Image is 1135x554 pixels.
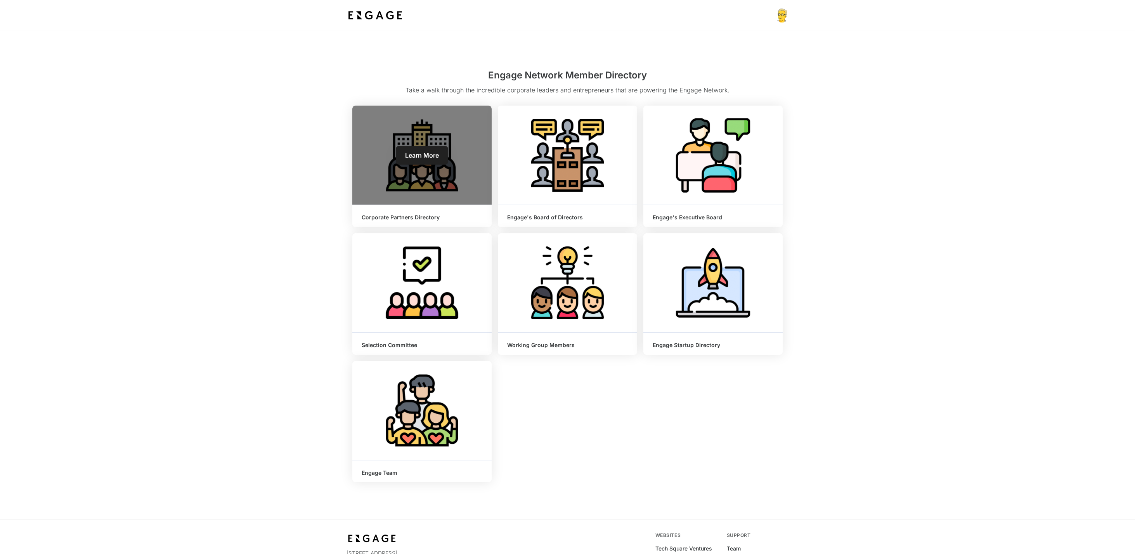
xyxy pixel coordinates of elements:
[362,470,482,476] h6: Engage Team
[507,342,628,349] h6: Working Group Members
[653,342,773,349] h6: Engage Startup Directory
[347,9,404,23] img: bdf1fb74-1727-4ba0-a5bd-bc74ae9fc70b.jpeg
[405,151,439,159] span: Learn More
[775,9,789,23] img: Profile picture of Bill Nussey
[507,214,628,221] h6: Engage's Board of Directors
[727,545,741,552] a: Team
[775,9,789,23] button: Open profile menu
[653,214,773,221] h6: Engage's Executive Board
[362,214,482,221] h6: Corporate Partners Directory
[352,68,783,85] h2: Engage Network Member Directory
[396,146,448,165] a: Learn More
[347,532,398,545] img: bdf1fb74-1727-4ba0-a5bd-bc74ae9fc70b.jpeg
[655,532,717,538] div: Websites
[655,545,712,552] a: Tech Square Ventures
[362,342,482,349] h6: Selection Committee
[727,532,789,538] div: Support
[352,85,783,99] p: Take a walk through the incredible corporate leaders and entrepreneurs that are powering the Enga...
